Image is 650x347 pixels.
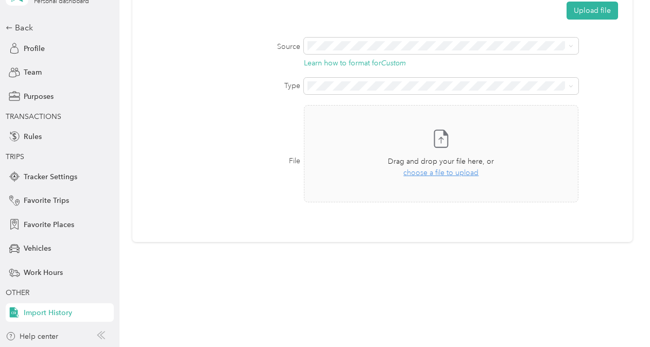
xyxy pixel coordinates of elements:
[147,41,300,52] label: Source
[6,112,61,121] span: TRANSACTIONS
[403,168,478,177] span: choose a file to upload
[24,267,63,278] span: Work Hours
[6,331,58,342] button: Help center
[304,59,406,67] button: Learn how to format forCustom
[388,157,494,166] span: Drag and drop your file here, or
[381,59,406,67] i: Custom
[592,289,650,347] iframe: Everlance-gr Chat Button Frame
[304,106,578,202] span: Drag and drop your file here, orchoose a file to upload
[24,195,69,206] span: Favorite Trips
[24,131,42,142] span: Rules
[6,288,29,297] span: OTHER
[24,243,51,254] span: Vehicles
[24,219,74,230] span: Favorite Places
[24,307,72,318] span: Import History
[24,171,77,182] span: Tracker Settings
[6,152,24,161] span: TRIPS
[6,22,109,34] div: Back
[147,80,300,91] label: Type
[24,43,45,54] span: Profile
[24,91,54,102] span: Purposes
[147,155,300,166] label: File
[24,67,42,78] span: Team
[567,2,618,20] button: Upload file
